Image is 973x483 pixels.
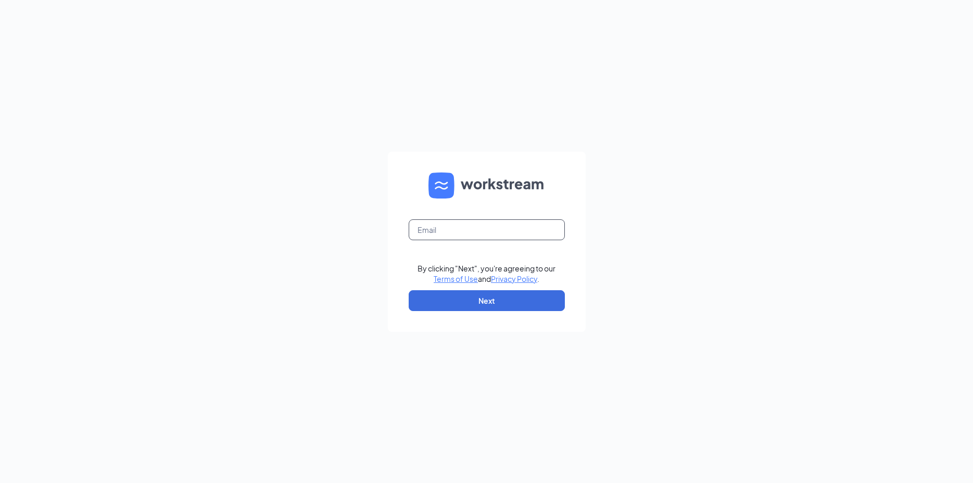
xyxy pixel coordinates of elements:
div: By clicking "Next", you're agreeing to our and . [418,263,555,284]
a: Terms of Use [434,274,478,283]
button: Next [409,290,565,311]
img: WS logo and Workstream text [428,172,545,199]
input: Email [409,219,565,240]
a: Privacy Policy [491,274,537,283]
